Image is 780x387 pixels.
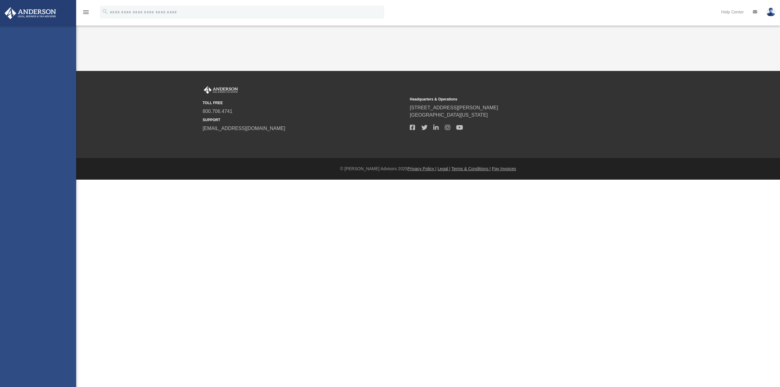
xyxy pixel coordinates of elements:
[203,86,239,94] img: Anderson Advisors Platinum Portal
[438,166,450,171] a: Legal |
[766,8,775,16] img: User Pic
[203,126,285,131] a: [EMAIL_ADDRESS][DOMAIN_NAME]
[452,166,491,171] a: Terms & Conditions |
[410,97,613,102] small: Headquarters & Operations
[3,7,58,19] img: Anderson Advisors Platinum Portal
[203,109,232,114] a: 800.706.4741
[76,166,780,172] div: © [PERSON_NAME] Advisors 2025
[492,166,516,171] a: Pay Invoices
[410,105,498,110] a: [STREET_ADDRESS][PERSON_NAME]
[82,9,90,16] i: menu
[410,112,488,118] a: [GEOGRAPHIC_DATA][US_STATE]
[203,100,406,106] small: TOLL FREE
[408,166,437,171] a: Privacy Policy |
[102,8,108,15] i: search
[82,12,90,16] a: menu
[203,117,406,123] small: SUPPORT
